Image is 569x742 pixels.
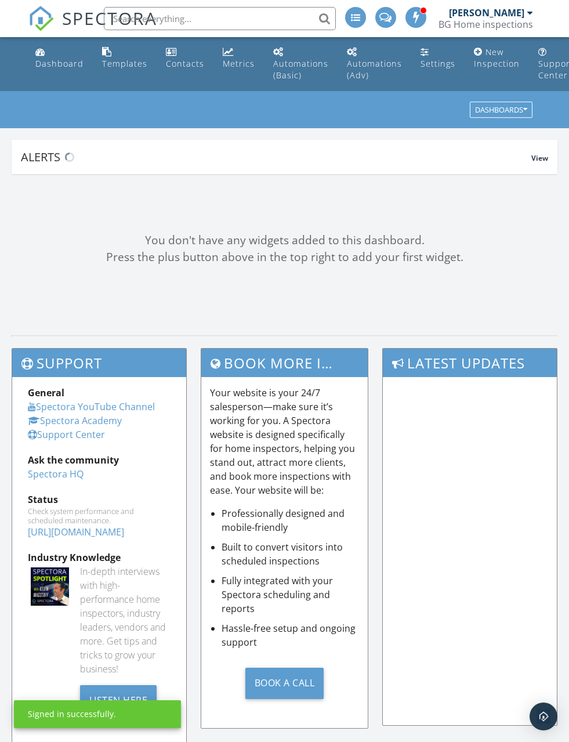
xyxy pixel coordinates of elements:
[475,106,527,114] div: Dashboards
[273,58,328,81] div: Automations (Basic)
[161,42,209,75] a: Contacts
[35,58,84,69] div: Dashboard
[531,153,548,163] span: View
[470,102,532,118] button: Dashboards
[416,42,460,75] a: Settings
[342,42,407,86] a: Automations (Advanced)
[104,7,336,30] input: Search everything...
[97,42,152,75] a: Templates
[347,58,402,81] div: Automations (Adv)
[28,386,64,399] strong: General
[210,386,360,497] p: Your website is your 24/7 salesperson—make sure it’s working for you. A Spectora website is desig...
[102,58,147,69] div: Templates
[218,42,259,75] a: Metrics
[31,567,69,606] img: Spectoraspolightmain
[62,6,157,30] span: SPECTORA
[383,349,557,377] h3: Latest Updates
[12,249,557,266] div: Press the plus button above in the top right to add your first widget.
[222,621,360,649] li: Hassle-free setup and ongoing support
[28,708,116,720] div: Signed in successfully.
[28,493,171,506] div: Status
[201,349,368,377] h3: Book More Inspections
[28,506,171,525] div: Check system performance and scheduled maintenance.
[28,526,124,538] a: [URL][DOMAIN_NAME]
[28,414,122,427] a: Spectora Academy
[28,16,157,40] a: SPECTORA
[21,149,531,165] div: Alerts
[210,658,360,708] a: Book a Call
[469,42,524,75] a: New Inspection
[421,58,455,69] div: Settings
[222,540,360,568] li: Built to convert visitors into scheduled inspections
[166,58,204,69] div: Contacts
[28,428,105,441] a: Support Center
[474,46,520,69] div: New Inspection
[223,58,255,69] div: Metrics
[28,6,54,31] img: The Best Home Inspection Software - Spectora
[28,453,171,467] div: Ask the community
[12,349,186,377] h3: Support
[28,400,155,413] a: Spectora YouTube Channel
[80,693,157,706] a: Listen Here
[438,19,533,30] div: BG Home inspections
[449,7,524,19] div: [PERSON_NAME]
[12,232,557,249] div: You don't have any widgets added to this dashboard.
[222,506,360,534] li: Professionally designed and mobile-friendly
[269,42,333,86] a: Automations (Basic)
[80,564,171,676] div: In-depth interviews with high-performance home inspectors, industry leaders, vendors and more. Ge...
[28,468,84,480] a: Spectora HQ
[80,685,157,716] div: Listen Here
[222,574,360,616] li: Fully integrated with your Spectora scheduling and reports
[530,703,557,730] div: Open Intercom Messenger
[28,551,171,564] div: Industry Knowledge
[31,42,88,75] a: Dashboard
[245,668,324,699] div: Book a Call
